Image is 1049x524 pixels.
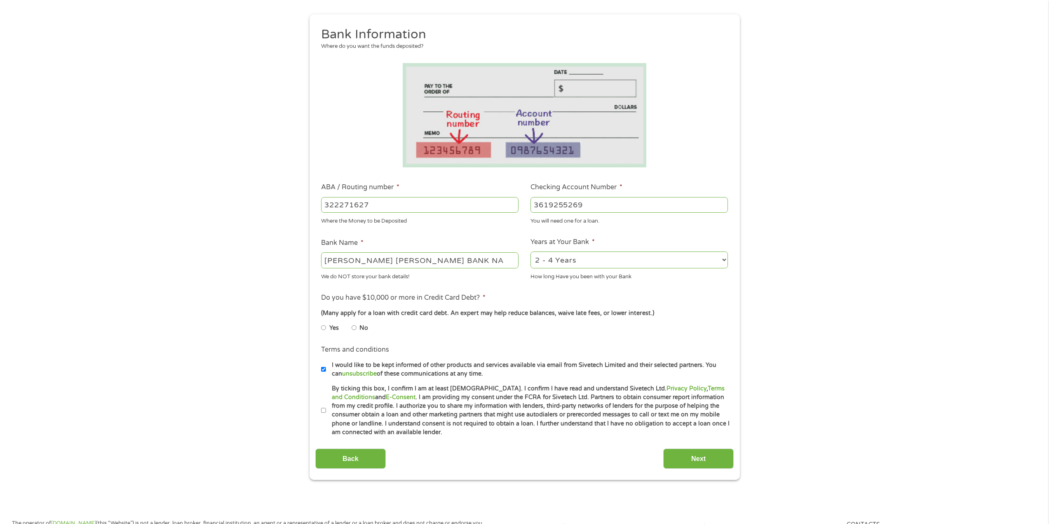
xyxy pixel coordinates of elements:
label: Yes [329,324,339,333]
h2: Bank Information [321,26,722,43]
label: I would like to be kept informed of other products and services available via email from Sivetech... [326,361,730,378]
label: No [359,324,368,333]
div: Where do you want the funds deposited? [321,42,722,51]
label: Do you have $10,000 or more in Credit Card Debt? [321,294,486,302]
input: 345634636 [530,197,728,213]
label: ABA / Routing number [321,183,399,192]
div: Where the Money to be Deposited [321,214,519,226]
label: By ticking this box, I confirm I am at least [DEMOGRAPHIC_DATA]. I confirm I have read and unders... [326,384,730,437]
label: Bank Name [321,239,364,247]
div: You will need one for a loan. [530,214,728,226]
label: Checking Account Number [530,183,622,192]
img: Routing number location [403,63,647,167]
a: Privacy Policy [666,385,706,392]
label: Years at Your Bank [530,238,595,247]
div: (Many apply for a loan with credit card debt. An expert may help reduce balances, waive late fees... [321,309,727,318]
div: We do NOT store your bank details! [321,270,519,281]
input: Next [663,449,734,469]
div: How long Have you been with your Bank [530,270,728,281]
label: Terms and conditions [321,345,389,354]
a: E-Consent [386,394,415,401]
input: Back [315,449,386,469]
a: unsubscribe [342,370,377,377]
input: 263177916 [321,197,519,213]
a: Terms and Conditions [332,385,725,401]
